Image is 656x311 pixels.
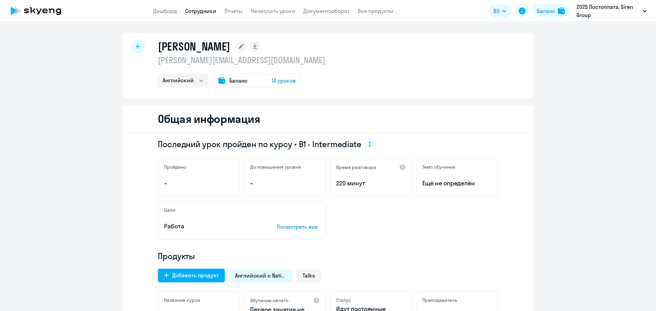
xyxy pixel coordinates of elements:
[251,8,295,14] a: Начислить уроки
[158,40,230,53] h1: [PERSON_NAME]
[336,297,351,303] h5: Статус
[493,7,500,15] span: RU
[158,139,361,150] span: Последний урок пройден по курсу • B1 - Intermediate
[164,297,200,303] h5: Название курса
[422,164,455,170] h5: Темп обучения
[336,179,406,188] p: 220 минут
[303,272,315,279] span: Talks
[576,3,640,19] p: 2025 Постоплата, Siren Group
[358,8,393,14] a: Все продукты
[172,271,219,279] div: Добавить продукт
[158,269,225,282] button: Добавить продукт
[250,297,288,303] h5: Обучение начато
[235,272,286,279] span: Английский с Native
[250,164,301,170] h5: До повышения уровня
[277,223,320,231] p: Посмотреть все
[250,179,320,188] p: –
[153,8,177,14] a: Дашборд
[336,164,376,170] h5: Время разговора
[229,76,247,85] span: Баланс
[422,179,492,188] span: Ещё не определён
[533,4,569,18] button: Балансbalance
[164,179,234,188] p: –
[158,55,325,66] p: [PERSON_NAME][EMAIL_ADDRESS][DOMAIN_NAME]
[158,251,498,261] h4: Продукты
[489,4,511,18] button: RU
[303,8,350,14] a: Документооборот
[185,8,216,14] a: Сотрудники
[164,222,256,231] p: Работа
[164,164,186,170] h5: Пройдено
[224,8,243,14] a: Отчеты
[422,297,457,303] h5: Преподаватель
[537,7,555,15] div: Баланс
[573,3,650,19] button: 2025 Постоплата, Siren Group
[272,76,296,85] span: 14 уроков
[558,8,565,14] img: balance
[164,207,175,213] h5: Цели
[158,112,260,126] h2: Общая информация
